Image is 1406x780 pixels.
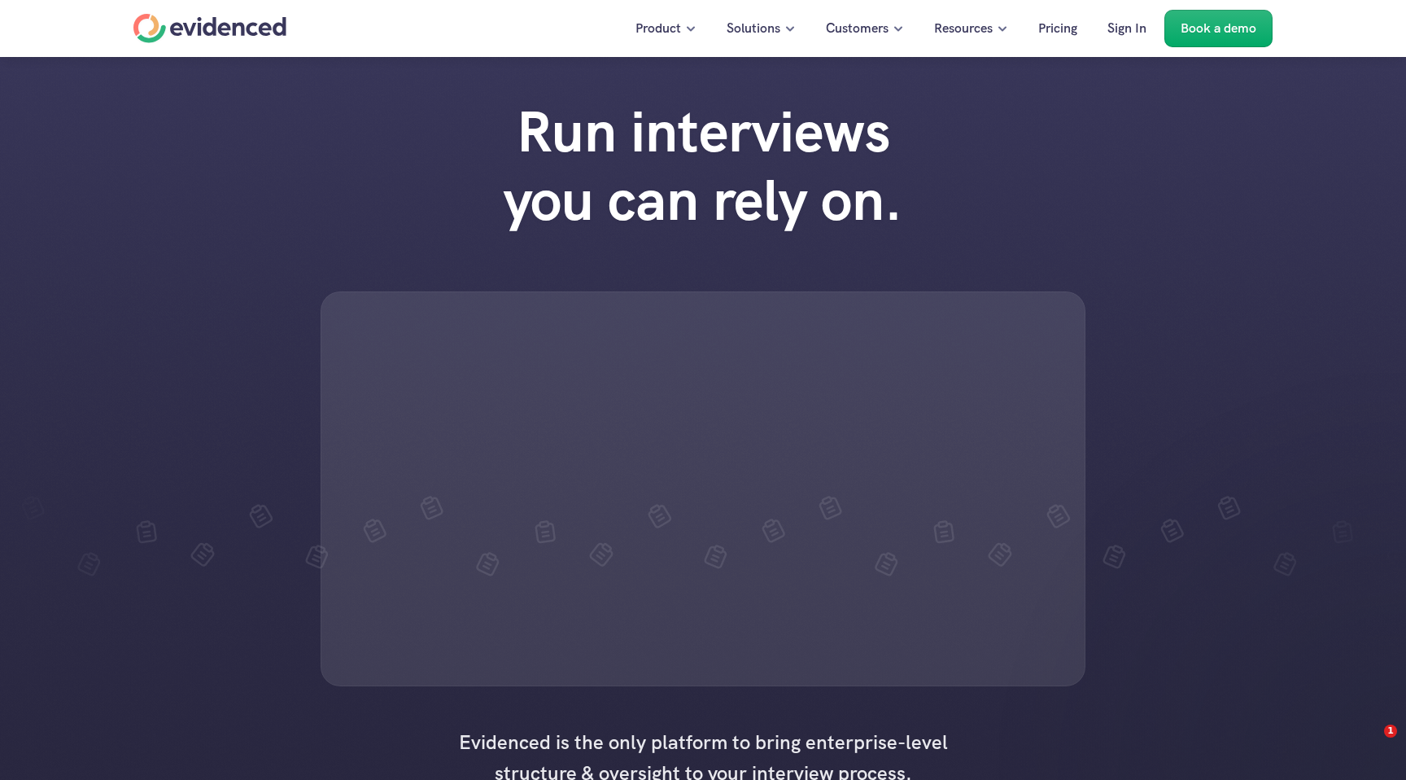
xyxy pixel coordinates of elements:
p: Product [635,18,681,39]
p: Customers [826,18,889,39]
a: Pricing [1026,10,1089,47]
p: Sign In [1107,18,1146,39]
p: Resources [934,18,993,39]
a: Home [133,14,286,43]
p: Solutions [727,18,780,39]
a: Book a demo [1164,10,1273,47]
a: Sign In [1095,10,1159,47]
h1: Run interviews you can rely on. [471,98,935,234]
iframe: Intercom live chat [1351,725,1390,764]
span: 1 [1384,725,1397,738]
p: Pricing [1038,18,1077,39]
p: Book a demo [1181,18,1256,39]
